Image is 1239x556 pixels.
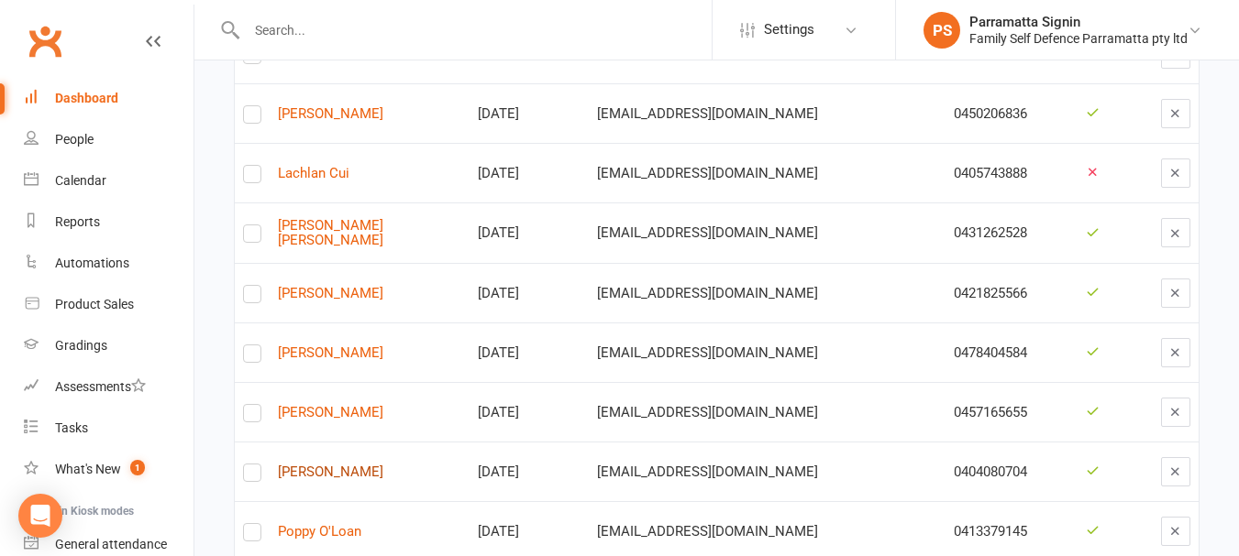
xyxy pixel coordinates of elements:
a: [PERSON_NAME] [278,47,461,62]
span: 1 [130,460,145,475]
div: [DATE] [478,286,581,301]
div: 0405743888 [954,166,1069,181]
a: [PERSON_NAME] [278,405,461,420]
div: People [55,132,94,147]
div: [EMAIL_ADDRESS][DOMAIN_NAME] [597,405,937,420]
div: 0413379145 [954,524,1069,540]
a: Clubworx [22,18,68,64]
div: 0404080704 [954,464,1069,480]
a: [PERSON_NAME] [278,286,461,301]
div: Open Intercom Messenger [18,494,62,538]
div: PS [924,12,960,49]
div: 0457165655 [954,405,1069,420]
div: [DATE] [478,524,581,540]
a: What's New1 [24,449,194,490]
div: What's New [55,462,121,476]
div: 0421825566 [954,286,1069,301]
a: [PERSON_NAME] [278,106,461,122]
a: [PERSON_NAME] [PERSON_NAME] [278,218,461,248]
a: Gradings [24,325,194,366]
div: Tasks [55,420,88,435]
div: 0478404584 [954,345,1069,361]
div: [EMAIL_ADDRESS][DOMAIN_NAME] [597,106,937,122]
div: [DATE] [478,106,581,122]
div: Reports [55,214,100,229]
div: General attendance [55,537,167,551]
div: [EMAIL_ADDRESS][DOMAIN_NAME] [597,225,937,241]
div: [EMAIL_ADDRESS][DOMAIN_NAME] [597,166,937,181]
a: Dashboard [24,78,194,119]
a: [PERSON_NAME] [278,345,461,361]
div: [DATE] [478,166,581,181]
a: Automations [24,243,194,284]
div: [EMAIL_ADDRESS][DOMAIN_NAME] [597,524,937,540]
div: [EMAIL_ADDRESS][DOMAIN_NAME] [597,464,937,480]
a: Calendar [24,160,194,202]
div: [DATE] [478,47,581,62]
div: [DATE] [478,345,581,361]
div: [DATE] [478,405,581,420]
a: [PERSON_NAME] [278,464,461,480]
div: [DATE] [478,464,581,480]
div: Parramatta Signin [969,14,1188,30]
div: Family Self Defence Parramatta pty ltd [969,30,1188,47]
div: [EMAIL_ADDRESS][DOMAIN_NAME] [597,47,937,62]
div: 0450206836 [954,106,1069,122]
div: 0431262528 [954,225,1069,241]
div: Assessments [55,379,146,394]
a: Tasks [24,408,194,449]
a: People [24,119,194,160]
a: Assessments [24,366,194,408]
div: Gradings [55,338,107,353]
a: Poppy O'Loan [278,524,461,540]
input: Search... [241,17,712,43]
div: 0432930522 [954,47,1069,62]
div: [DATE] [478,225,581,241]
span: Settings [764,9,814,50]
a: Lachlan Cui [278,166,461,181]
div: Calendar [55,173,106,188]
a: Product Sales [24,284,194,325]
div: Dashboard [55,91,118,105]
div: Automations [55,256,129,270]
div: Product Sales [55,297,134,311]
a: Reports [24,202,194,243]
div: [EMAIL_ADDRESS][DOMAIN_NAME] [597,286,937,301]
div: [EMAIL_ADDRESS][DOMAIN_NAME] [597,345,937,361]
